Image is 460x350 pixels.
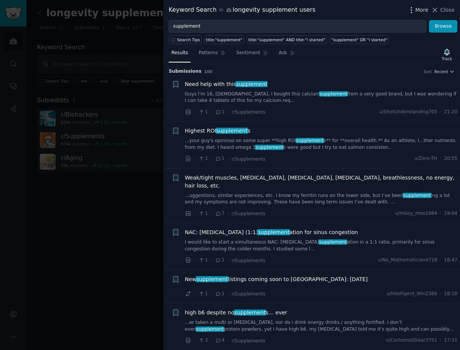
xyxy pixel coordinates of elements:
span: 1 [198,257,208,264]
span: · [227,155,229,163]
span: 1 [198,109,208,116]
a: title:"supplement" [204,35,244,44]
span: 18:16 [444,291,457,297]
span: Sentiment [236,50,260,56]
span: 18:47 [444,257,457,264]
button: Search Tips [169,35,202,44]
a: Weak/tight muscles, [MEDICAL_DATA], [MEDICAL_DATA], [MEDICAL_DATA], breathlessness, no energy, ha... [185,174,458,190]
span: supplement [196,327,224,332]
span: New listings coming soon to [GEOGRAPHIC_DATA]: [DATE] [185,275,368,283]
a: ...your guy's opininos on some super **high ROIsupplements** for **overall health.** As an athlet... [185,137,458,151]
button: More [407,6,429,14]
a: "supplement" OR "i started" [329,35,389,44]
input: Try a keyword related to your business [169,20,426,33]
span: r/Supplements [232,338,266,344]
span: r/Supplements [232,156,266,162]
span: 20:55 [444,155,457,162]
span: 7 [215,210,224,217]
span: · [440,155,441,162]
span: supplement [196,276,228,282]
span: · [211,337,212,345]
div: Keyword Search longevity supplement users [169,5,315,15]
span: supplement [234,309,267,316]
span: · [194,155,196,163]
span: u/ShotUnderstanding705 [379,109,437,116]
span: r/Supplements [232,258,266,263]
span: supplement [216,128,249,134]
span: · [440,109,441,116]
span: supplement [295,138,324,143]
span: · [440,210,441,217]
span: 1 [215,291,224,297]
button: Browse [429,20,457,33]
span: in [219,7,223,14]
span: · [194,209,196,217]
span: · [211,209,212,217]
span: 4 [215,337,224,344]
button: Close [431,6,455,14]
span: Results [171,50,188,56]
a: Sentiment [234,47,271,62]
span: Recent [434,69,448,74]
span: u/No_Mathematician4718 [378,257,437,264]
span: · [227,256,229,264]
div: title:"supplement" AND title:"i started" [249,37,325,42]
span: · [227,337,229,345]
span: u/missy_moo1984 [395,210,437,217]
span: supplement [257,229,290,235]
span: Ask [279,50,287,56]
a: title:"supplement" AND title:"i started" [247,35,327,44]
span: supplement [235,81,268,87]
span: Search Tips [177,37,200,42]
span: 1 [198,155,208,162]
button: Track [439,47,455,62]
span: 1 [215,109,224,116]
span: 2 [198,337,208,344]
span: · [227,209,229,217]
span: · [227,108,229,116]
span: · [440,257,441,264]
span: 1 [198,291,208,297]
div: "supplement" OR "i started" [331,37,387,42]
span: r/Supplements [232,291,266,297]
a: Patterns [196,47,228,62]
span: · [194,337,196,345]
a: Newsupplementlistings coming soon to [GEOGRAPHIC_DATA]: [DATE] [185,275,368,283]
a: I would like to start a simultaneous NAC: [MEDICAL_DATA]supplementation in a 1:1 ratio, primarily... [185,239,458,252]
span: u/Intelligent_Win2366 [387,291,437,297]
span: high b6 despite no s… ever [185,309,287,317]
span: · [211,256,212,264]
a: Results [169,47,191,62]
a: Guys I'm 16, [DEMOGRAPHIC_DATA], I bought this calciumsupplementfrom a very good brand, but I was... [185,91,458,104]
div: Sort [424,69,432,74]
span: u/Zero-TH [414,155,437,162]
div: Track [442,56,452,61]
span: 1 [215,257,224,264]
span: · [211,290,212,298]
a: high b6 despite nosupplements… ever [185,309,287,317]
span: Patterns [199,50,218,56]
span: 19:04 [444,210,457,217]
span: supplement [402,193,431,198]
span: 21:20 [444,109,457,116]
span: 100 [204,69,213,74]
span: u/CartoonistDear3751 [386,337,437,344]
span: More [415,6,429,14]
div: title:"supplement" [206,37,242,42]
span: 1 [198,210,208,217]
span: · [211,155,212,163]
a: NAC: [MEDICAL_DATA] (1:1)supplementation for sinus congestion [185,228,358,236]
span: 17:31 [444,337,457,344]
span: · [440,337,441,344]
span: r/Supplements [232,109,266,115]
span: · [227,290,229,298]
span: Highest ROI s [185,127,250,135]
span: · [211,108,212,116]
span: r/Supplements [232,211,266,216]
span: Submission s [169,68,202,75]
span: supplement [255,145,284,150]
a: ...uggestions, similar experiences, etc. I know my ferritin runs on the lower side, but I’ve been... [185,192,458,206]
span: supplement [319,91,348,97]
span: · [194,256,196,264]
